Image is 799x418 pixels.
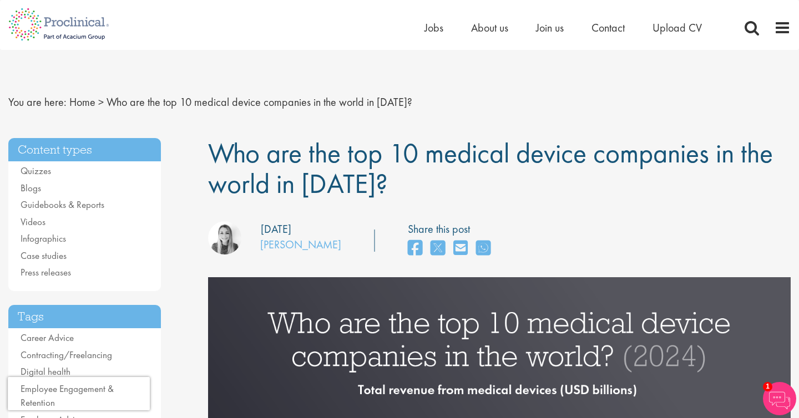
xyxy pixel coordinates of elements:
label: Share this post [408,221,496,237]
a: breadcrumb link [69,95,95,109]
a: [PERSON_NAME] [260,237,341,252]
h3: Content types [8,138,161,162]
div: [DATE] [261,221,291,237]
a: Quizzes [21,165,51,177]
span: > [98,95,104,109]
a: Case studies [21,249,67,262]
a: share on twitter [431,237,445,261]
a: Infographics [21,232,66,244]
a: Career Advice [21,332,74,344]
a: share on email [453,237,468,261]
span: 1 [763,382,772,391]
img: Chatbot [763,382,796,415]
a: Digital health [21,365,70,378]
a: share on whats app [476,237,490,261]
a: Contact [591,21,625,35]
a: Videos [21,216,45,228]
a: Guidebooks & Reports [21,198,104,211]
a: Upload CV [653,21,702,35]
a: Jobs [424,21,443,35]
iframe: reCAPTCHA [8,377,150,410]
img: Hannah Burke [208,221,241,254]
a: Join us [536,21,564,35]
a: Press releases [21,266,71,278]
h3: Tags [8,305,161,329]
span: You are here: [8,95,67,109]
a: share on facebook [408,237,422,261]
a: Contracting/Freelancing [21,349,112,361]
a: Blogs [21,182,41,194]
a: About us [471,21,508,35]
span: Who are the top 10 medical device companies in the world in [DATE]? [107,95,412,109]
span: Who are the top 10 medical device companies in the world in [DATE]? [208,135,773,201]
